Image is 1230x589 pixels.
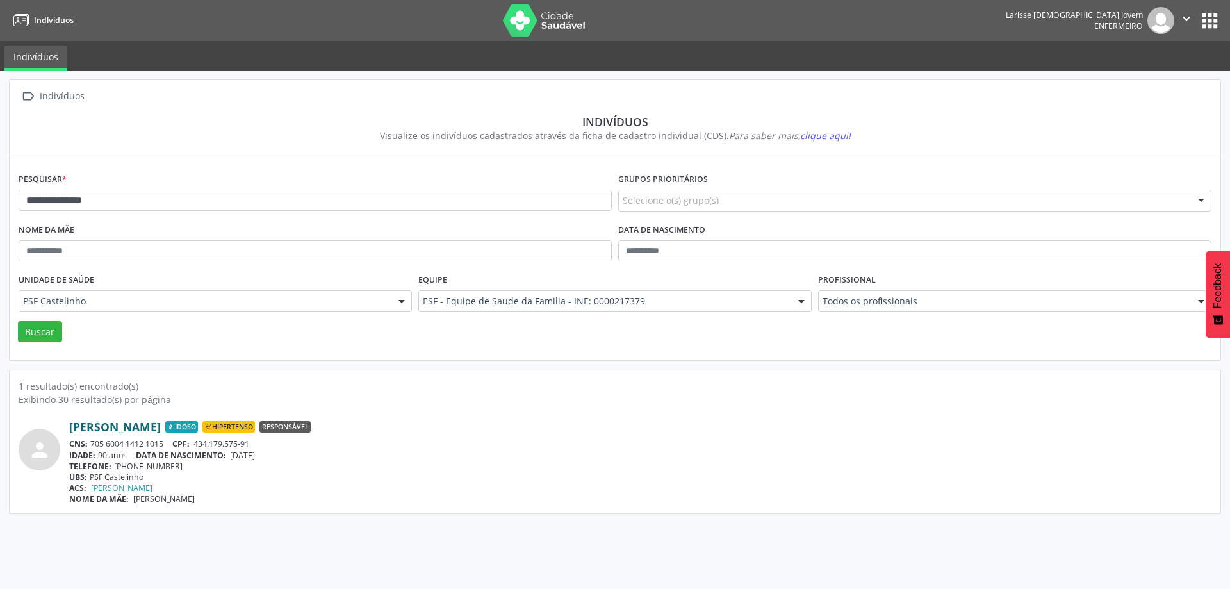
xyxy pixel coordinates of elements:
[800,129,851,142] span: clique aqui!
[172,438,190,449] span: CPF:
[69,438,88,449] span: CNS:
[19,87,37,106] i: 
[623,194,719,207] span: Selecione o(s) grupo(s)
[618,220,705,240] label: Data de nascimento
[230,450,255,461] span: [DATE]
[1147,7,1174,34] img: img
[69,494,129,504] span: NOME DA MÃE:
[69,472,87,483] span: UBS:
[418,270,447,290] label: Equipe
[28,115,1202,129] div: Indivíduos
[28,438,51,461] i: person
[19,379,1211,393] div: 1 resultado(s) encontrado(s)
[423,295,785,308] span: ESF - Equipe de Saude da Familia - INE: 0000217379
[1179,12,1193,26] i: 
[18,321,62,343] button: Buscar
[136,450,226,461] span: DATA DE NASCIMENTO:
[1094,21,1143,31] span: Enfermeiro
[9,10,74,31] a: Indivíduos
[1206,251,1230,338] button: Feedback - Mostrar pesquisa
[202,421,255,433] span: Hipertenso
[19,220,74,240] label: Nome da mãe
[1006,10,1143,21] div: Larisse [DEMOGRAPHIC_DATA] Jovem
[193,438,249,449] span: 434.179.575-91
[818,270,876,290] label: Profissional
[165,421,198,433] span: Idoso
[37,87,86,106] div: Indivíduos
[69,472,1211,483] div: PSF Castelinho
[23,295,386,308] span: PSF Castelinho
[28,129,1202,142] div: Visualize os indivíduos cadastrados através da ficha de cadastro individual (CDS).
[69,461,111,472] span: TELEFONE:
[19,170,67,190] label: Pesquisar
[69,450,95,461] span: IDADE:
[4,46,67,71] a: Indivíduos
[34,15,74,26] span: Indivíduos
[19,87,86,106] a:  Indivíduos
[69,420,161,434] a: [PERSON_NAME]
[69,461,1211,472] div: [PHONE_NUMBER]
[1174,7,1199,34] button: 
[729,129,851,142] i: Para saber mais,
[823,295,1185,308] span: Todos os profissionais
[1199,10,1221,32] button: apps
[19,393,1211,406] div: Exibindo 30 resultado(s) por página
[259,421,311,433] span: Responsável
[19,270,94,290] label: Unidade de saúde
[618,170,708,190] label: Grupos prioritários
[133,494,195,504] span: [PERSON_NAME]
[69,450,1211,461] div: 90 anos
[69,438,1211,449] div: 705 6004 1412 1015
[91,483,152,494] a: [PERSON_NAME]
[1212,263,1224,308] span: Feedback
[69,483,86,494] span: ACS:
